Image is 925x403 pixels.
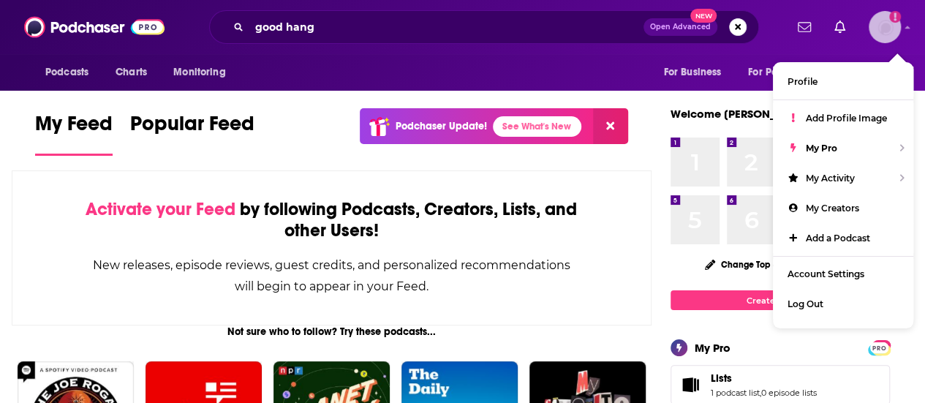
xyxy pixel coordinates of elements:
p: Podchaser Update! [396,120,487,132]
a: Profile [773,67,913,97]
a: 0 episode lists [761,388,817,398]
span: Profile [788,76,818,87]
a: Show notifications dropdown [792,15,817,39]
button: Change Top 8 [696,255,787,274]
a: Add a Podcast [773,223,913,253]
button: open menu [837,59,890,86]
span: Charts [116,62,147,83]
button: Show profile menu [869,11,901,43]
span: Podcasts [45,62,88,83]
a: PRO [870,342,888,353]
span: PRO [870,342,888,353]
span: New [690,9,717,23]
span: My Feed [35,111,113,145]
button: open menu [163,59,244,86]
span: My Activity [806,173,855,184]
div: New releases, episode reviews, guest credits, and personalized recommendations will begin to appe... [86,255,578,297]
input: Search podcasts, credits, & more... [249,15,643,39]
a: Show notifications dropdown [828,15,851,39]
span: Monitoring [173,62,225,83]
span: Add a Podcast [806,233,870,244]
div: by following Podcasts, Creators, Lists, and other Users! [86,199,578,241]
span: Lists [711,372,732,385]
a: Account Settings [773,259,913,289]
span: Logged in as khileman [869,11,901,43]
span: For Business [663,62,721,83]
button: Open AdvancedNew [643,18,717,36]
a: My Creators [773,193,913,223]
span: , [760,388,761,398]
span: Log Out [788,298,823,309]
span: For Podcasters [748,62,818,83]
div: Search podcasts, credits, & more... [209,10,759,44]
a: Welcome [PERSON_NAME]! [671,107,815,121]
a: 1 podcast list [711,388,760,398]
span: Account Settings [788,268,864,279]
a: Lists [711,372,817,385]
a: Charts [106,59,156,86]
a: Add Profile Image [773,103,913,133]
a: My Feed [35,111,113,156]
span: Add Profile Image [806,113,887,124]
a: See What's New [493,116,581,137]
div: My Pro [695,341,730,355]
a: Lists [676,374,705,395]
ul: Show profile menu [773,62,913,328]
span: Open Advanced [650,23,711,31]
a: Create My Top 8 [671,290,890,310]
span: Activate your Feed [86,198,235,220]
svg: Add a profile image [889,11,901,23]
button: open menu [653,59,739,86]
span: Popular Feed [130,111,254,145]
img: User Profile [869,11,901,43]
span: My Pro [806,143,837,154]
button: open menu [35,59,107,86]
div: Not sure who to follow? Try these podcasts... [12,325,652,338]
img: Podchaser - Follow, Share and Rate Podcasts [24,13,165,41]
button: open menu [739,59,839,86]
a: Popular Feed [130,111,254,156]
span: My Creators [806,203,859,214]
